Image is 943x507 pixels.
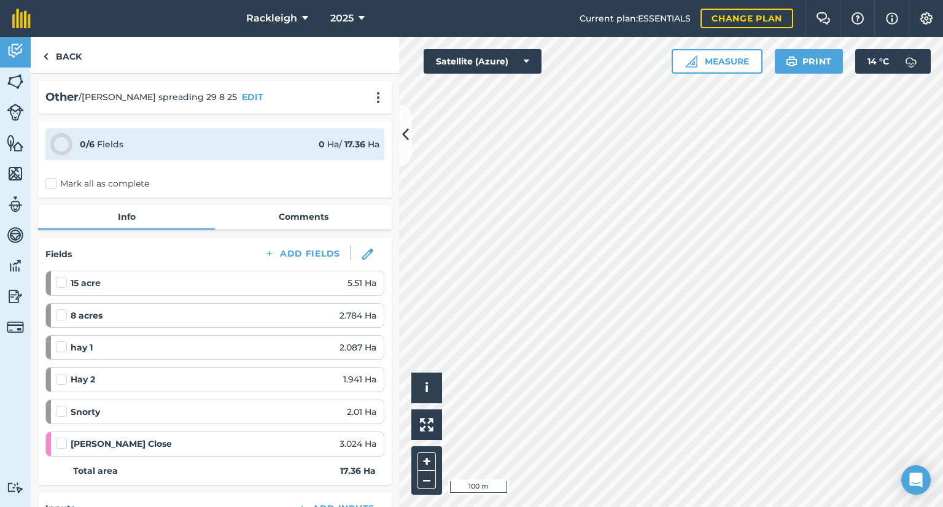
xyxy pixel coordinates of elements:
span: i [425,380,429,395]
img: svg+xml;base64,PD94bWwgdmVyc2lvbj0iMS4wIiBlbmNvZGluZz0idXRmLTgiPz4KPCEtLSBHZW5lcmF0b3I6IEFkb2JlIE... [7,257,24,275]
img: svg+xml;base64,PD94bWwgdmVyc2lvbj0iMS4wIiBlbmNvZGluZz0idXRmLTgiPz4KPCEtLSBHZW5lcmF0b3I6IEFkb2JlIE... [7,42,24,60]
a: Change plan [700,9,793,28]
span: Rackleigh [246,11,297,26]
img: fieldmargin Logo [12,9,31,28]
span: 2.784 Ha [340,309,376,322]
strong: hay 1 [71,341,93,354]
img: svg+xml;base64,PD94bWwgdmVyc2lvbj0iMS4wIiBlbmNvZGluZz0idXRmLTgiPz4KPCEtLSBHZW5lcmF0b3I6IEFkb2JlIE... [7,482,24,493]
button: i [411,373,442,403]
strong: 17.36 Ha [340,464,376,478]
h4: Fields [45,247,72,261]
strong: Hay 2 [71,373,95,386]
img: svg+xml;base64,PHN2ZyB3aWR0aD0iMTgiIGhlaWdodD0iMTgiIHZpZXdCb3g9IjAgMCAxOCAxOCIgZmlsbD0ibm9uZSIgeG... [362,249,373,260]
strong: 0 / 6 [80,139,95,150]
img: svg+xml;base64,PD94bWwgdmVyc2lvbj0iMS4wIiBlbmNvZGluZz0idXRmLTgiPz4KPCEtLSBHZW5lcmF0b3I6IEFkb2JlIE... [7,195,24,214]
span: 2.087 Ha [340,341,376,354]
img: svg+xml;base64,PHN2ZyB4bWxucz0iaHR0cDovL3d3dy53My5vcmcvMjAwMC9zdmciIHdpZHRoPSIxOSIgaGVpZ2h0PSIyNC... [786,54,797,69]
span: 5.51 Ha [347,276,376,290]
strong: Total area [73,464,118,478]
label: Mark all as complete [45,177,149,190]
button: EDIT [242,90,263,104]
div: Ha / Ha [319,137,379,151]
strong: 0 [319,139,325,150]
span: 2.01 Ha [347,405,376,419]
img: A question mark icon [850,12,865,25]
strong: Snorty [71,405,100,419]
button: Measure [672,49,763,74]
span: 3.024 Ha [340,437,376,451]
h2: Other [45,88,79,106]
a: Back [31,37,94,73]
img: svg+xml;base64,PD94bWwgdmVyc2lvbj0iMS4wIiBlbmNvZGluZz0idXRmLTgiPz4KPCEtLSBHZW5lcmF0b3I6IEFkb2JlIE... [899,49,923,74]
span: 14 ° C [867,49,889,74]
img: svg+xml;base64,PD94bWwgdmVyc2lvbj0iMS4wIiBlbmNvZGluZz0idXRmLTgiPz4KPCEtLSBHZW5lcmF0b3I6IEFkb2JlIE... [7,319,24,336]
strong: [PERSON_NAME] Close [71,437,172,451]
img: svg+xml;base64,PHN2ZyB4bWxucz0iaHR0cDovL3d3dy53My5vcmcvMjAwMC9zdmciIHdpZHRoPSI1NiIgaGVpZ2h0PSI2MC... [7,72,24,91]
img: svg+xml;base64,PHN2ZyB4bWxucz0iaHR0cDovL3d3dy53My5vcmcvMjAwMC9zdmciIHdpZHRoPSIyMCIgaGVpZ2h0PSIyNC... [371,91,386,104]
div: Open Intercom Messenger [901,465,931,495]
img: svg+xml;base64,PHN2ZyB4bWxucz0iaHR0cDovL3d3dy53My5vcmcvMjAwMC9zdmciIHdpZHRoPSIxNyIgaGVpZ2h0PSIxNy... [886,11,898,26]
img: svg+xml;base64,PD94bWwgdmVyc2lvbj0iMS4wIiBlbmNvZGluZz0idXRmLTgiPz4KPCEtLSBHZW5lcmF0b3I6IEFkb2JlIE... [7,226,24,244]
img: svg+xml;base64,PHN2ZyB4bWxucz0iaHR0cDovL3d3dy53My5vcmcvMjAwMC9zdmciIHdpZHRoPSI1NiIgaGVpZ2h0PSI2MC... [7,134,24,152]
button: Add Fields [254,245,350,262]
strong: 8 acres [71,309,103,322]
strong: 15 acre [71,276,101,290]
strong: 17.36 [344,139,365,150]
span: 2025 [330,11,354,26]
span: / [PERSON_NAME] spreading 29 8 25 [79,90,237,104]
img: Two speech bubbles overlapping with the left bubble in the forefront [816,12,831,25]
button: – [417,471,436,489]
span: Current plan : ESSENTIALS [580,12,691,25]
button: Satellite (Azure) [424,49,541,74]
a: Info [38,205,215,228]
img: A cog icon [919,12,934,25]
button: + [417,452,436,471]
a: Comments [215,205,392,228]
img: Ruler icon [685,55,697,68]
img: svg+xml;base64,PHN2ZyB4bWxucz0iaHR0cDovL3d3dy53My5vcmcvMjAwMC9zdmciIHdpZHRoPSI5IiBoZWlnaHQ9IjI0Ii... [43,49,49,64]
img: svg+xml;base64,PD94bWwgdmVyc2lvbj0iMS4wIiBlbmNvZGluZz0idXRmLTgiPz4KPCEtLSBHZW5lcmF0b3I6IEFkb2JlIE... [7,104,24,121]
img: svg+xml;base64,PHN2ZyB4bWxucz0iaHR0cDovL3d3dy53My5vcmcvMjAwMC9zdmciIHdpZHRoPSI1NiIgaGVpZ2h0PSI2MC... [7,164,24,183]
img: Four arrows, one pointing top left, one top right, one bottom right and the last bottom left [420,418,433,432]
div: Fields [80,137,123,151]
button: 14 °C [855,49,931,74]
span: 1.941 Ha [343,373,376,386]
button: Print [775,49,844,74]
img: svg+xml;base64,PD94bWwgdmVyc2lvbj0iMS4wIiBlbmNvZGluZz0idXRmLTgiPz4KPCEtLSBHZW5lcmF0b3I6IEFkb2JlIE... [7,287,24,306]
